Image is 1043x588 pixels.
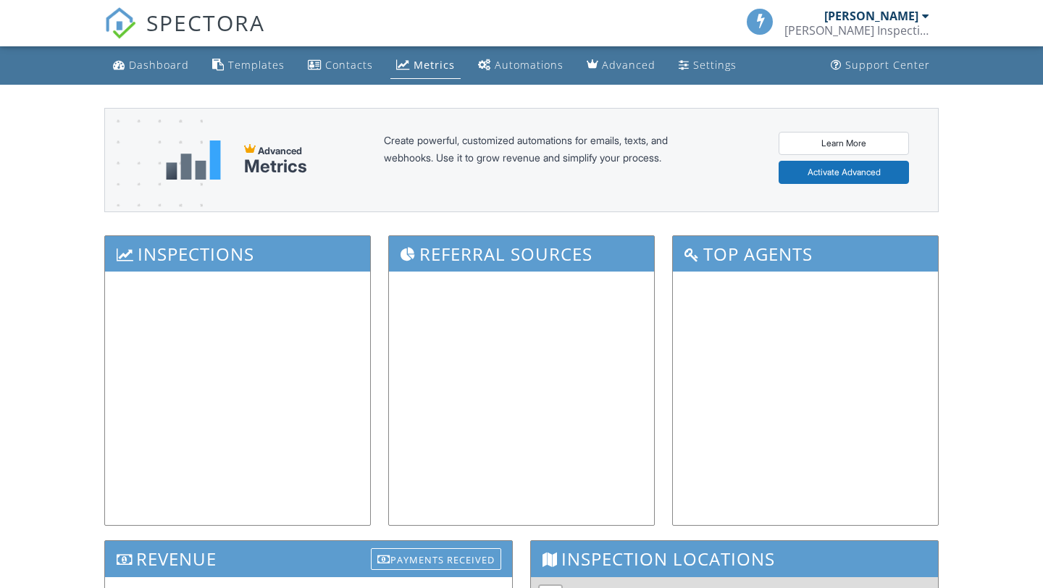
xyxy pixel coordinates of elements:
a: Contacts [302,52,379,79]
div: Create powerful, customized automations for emails, texts, and webhooks. Use it to grow revenue a... [384,132,703,188]
a: Templates [206,52,290,79]
h3: Top Agents [673,236,938,272]
div: Settings [693,58,737,72]
span: SPECTORA [146,7,265,38]
div: Contacts [325,58,373,72]
div: Support Center [845,58,930,72]
div: Dashboard [129,58,189,72]
a: Settings [673,52,742,79]
img: The Best Home Inspection Software - Spectora [104,7,136,39]
div: Templates [228,58,285,72]
a: Payments Received [371,545,501,568]
a: SPECTORA [104,20,265,50]
h3: Inspection Locations [531,541,938,576]
a: Automations (Basic) [472,52,569,79]
div: Chadwick Inspection Services, LLC [784,23,929,38]
div: Payments Received [371,548,501,570]
a: Dashboard [107,52,195,79]
a: Support Center [825,52,936,79]
a: Metrics [390,52,461,79]
h3: Referral Sources [389,236,654,272]
img: metrics-aadfce2e17a16c02574e7fc40e4d6b8174baaf19895a402c862ea781aae8ef5b.svg [166,140,221,180]
h3: Revenue [105,541,512,576]
div: [PERSON_NAME] [824,9,918,23]
div: Advanced [602,58,655,72]
div: Metrics [414,58,455,72]
img: advanced-banner-bg-f6ff0eecfa0ee76150a1dea9fec4b49f333892f74bc19f1b897a312d7a1b2ff3.png [105,109,203,269]
span: Advanced [258,145,302,156]
div: Automations [495,58,564,72]
h3: Inspections [105,236,370,272]
a: Advanced [581,52,661,79]
a: Activate Advanced [779,161,909,184]
a: Learn More [779,132,909,155]
div: Metrics [244,156,307,177]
